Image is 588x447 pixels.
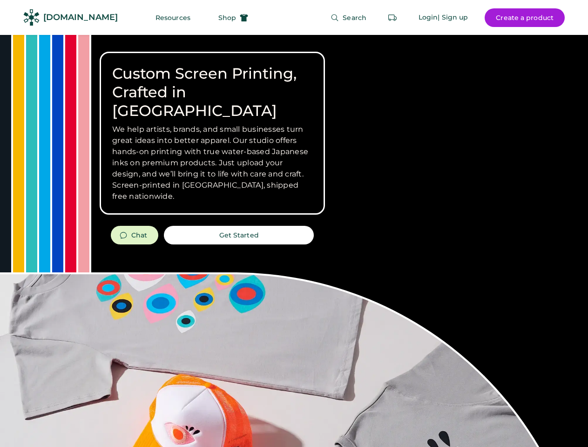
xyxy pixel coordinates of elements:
[43,12,118,23] div: [DOMAIN_NAME]
[485,8,565,27] button: Create a product
[419,13,438,22] div: Login
[23,9,40,26] img: Rendered Logo - Screens
[207,8,259,27] button: Shop
[343,14,366,21] span: Search
[112,124,312,202] h3: We help artists, brands, and small businesses turn great ideas into better apparel. Our studio of...
[218,14,236,21] span: Shop
[111,226,158,244] button: Chat
[383,8,402,27] button: Retrieve an order
[438,13,468,22] div: | Sign up
[112,64,312,120] h1: Custom Screen Printing, Crafted in [GEOGRAPHIC_DATA]
[164,226,314,244] button: Get Started
[319,8,378,27] button: Search
[144,8,202,27] button: Resources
